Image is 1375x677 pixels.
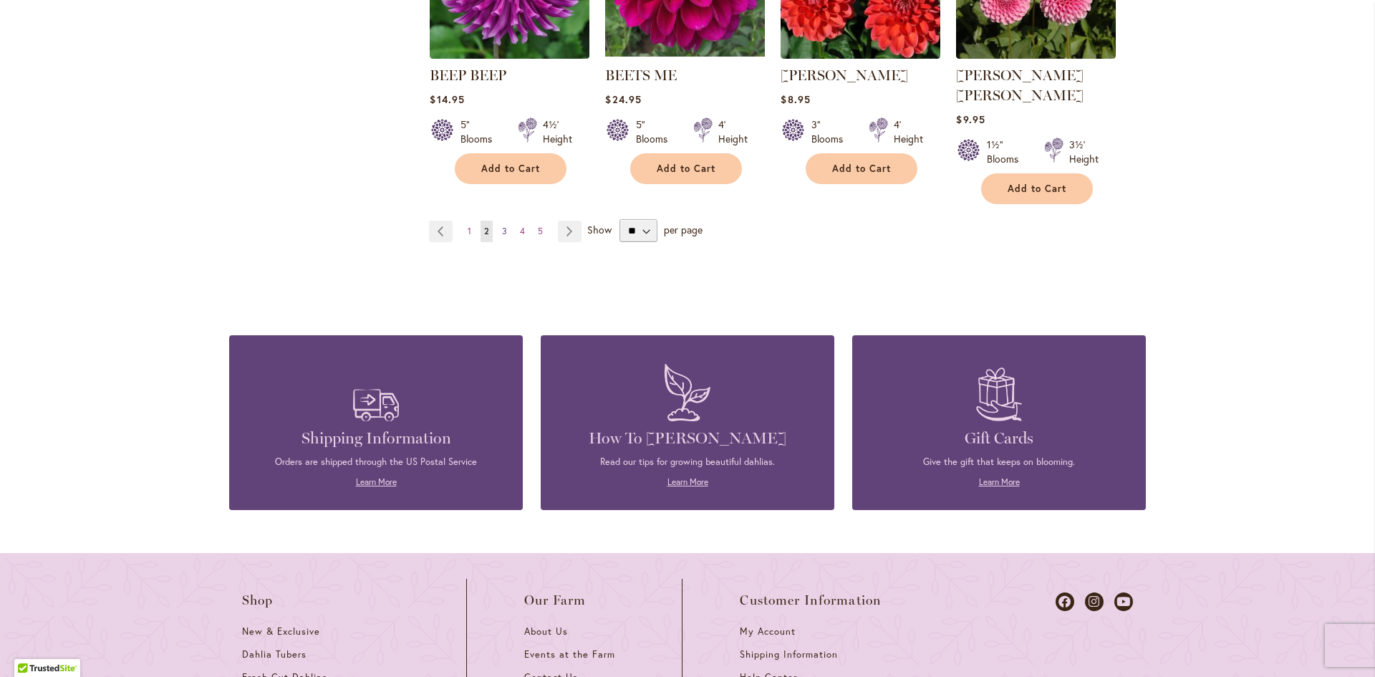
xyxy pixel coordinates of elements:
[534,221,546,242] a: 5
[811,117,851,146] div: 3" Blooms
[636,117,676,146] div: 5" Blooms
[468,226,471,236] span: 1
[1008,183,1066,195] span: Add to Cart
[657,163,715,175] span: Add to Cart
[740,648,837,661] span: Shipping Information
[464,221,475,242] a: 1
[587,223,612,236] span: Show
[781,48,940,62] a: BENJAMIN MATTHEW
[740,593,882,608] span: Customer Information
[740,625,796,638] span: My Account
[605,92,641,106] span: $24.95
[430,67,506,84] a: BEEP BEEP
[832,163,891,175] span: Add to Cart
[562,428,813,448] h4: How To [PERSON_NAME]
[524,625,568,638] span: About Us
[781,92,810,106] span: $8.95
[242,593,274,608] span: Shop
[484,226,489,236] span: 2
[356,476,397,487] a: Learn More
[455,153,566,184] button: Add to Cart
[1085,592,1104,611] a: Dahlias on Instagram
[664,223,703,236] span: per page
[956,48,1116,62] a: BETTY ANNE
[562,456,813,469] p: Read our tips for growing beautiful dahlias.
[956,112,985,126] span: $9.95
[718,117,748,146] div: 4' Height
[981,173,1093,204] button: Add to Cart
[979,476,1020,487] a: Learn More
[538,226,543,236] span: 5
[874,428,1124,448] h4: Gift Cards
[1114,592,1133,611] a: Dahlias on Youtube
[894,117,923,146] div: 4' Height
[781,67,908,84] a: [PERSON_NAME]
[667,476,708,487] a: Learn More
[251,428,501,448] h4: Shipping Information
[242,625,320,638] span: New & Exclusive
[251,456,501,469] p: Orders are shipped through the US Postal Service
[524,593,586,608] span: Our Farm
[543,117,572,146] div: 4½' Height
[502,226,507,236] span: 3
[460,117,501,146] div: 5" Blooms
[987,138,1027,166] div: 1½" Blooms
[524,648,614,661] span: Events at the Farm
[498,221,511,242] a: 3
[481,163,540,175] span: Add to Cart
[430,48,589,62] a: BEEP BEEP
[1069,138,1099,166] div: 3½' Height
[605,67,677,84] a: BEETS ME
[605,48,765,62] a: BEETS ME
[874,456,1124,469] p: Give the gift that keeps on blooming.
[806,153,917,184] button: Add to Cart
[242,648,307,661] span: Dahlia Tubers
[956,67,1084,104] a: [PERSON_NAME] [PERSON_NAME]
[516,221,529,242] a: 4
[520,226,525,236] span: 4
[630,153,742,184] button: Add to Cart
[11,626,51,666] iframe: Launch Accessibility Center
[430,92,464,106] span: $14.95
[1056,592,1074,611] a: Dahlias on Facebook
